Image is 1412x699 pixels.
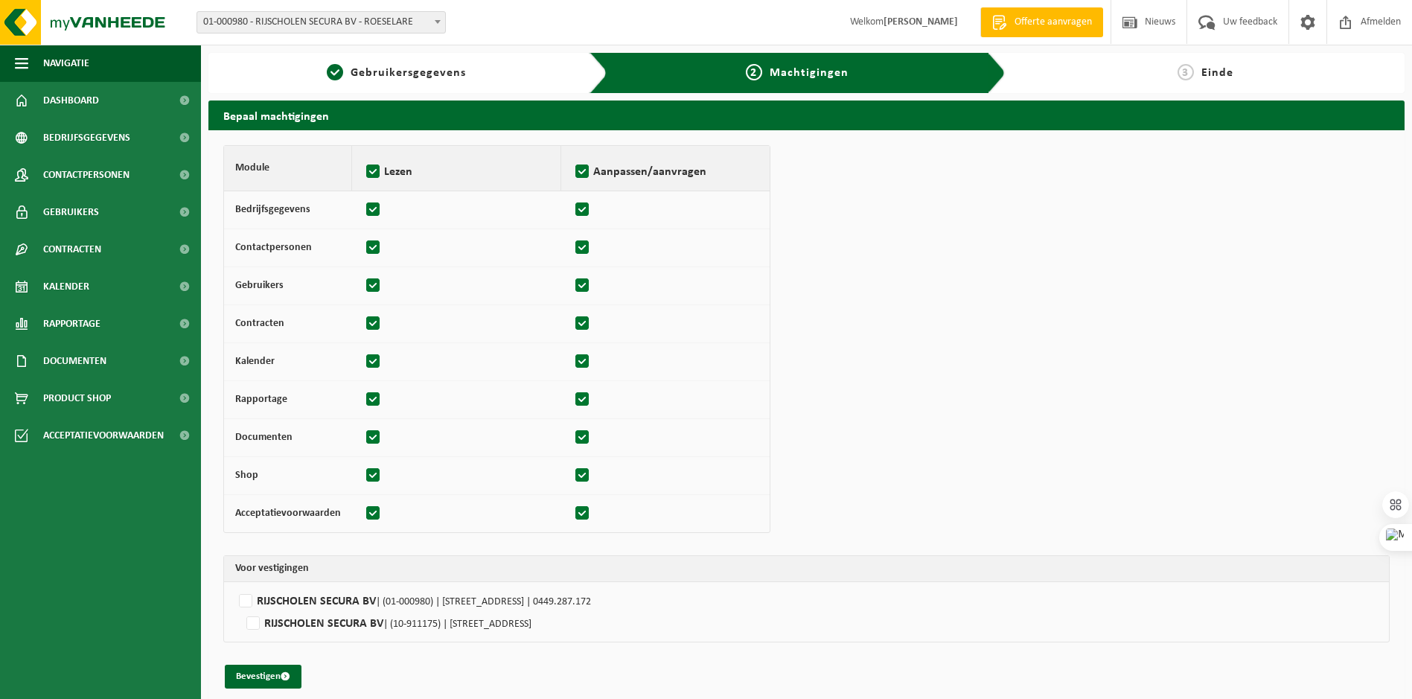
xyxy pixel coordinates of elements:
[235,280,284,291] strong: Gebruikers
[980,7,1103,37] a: Offerte aanvragen
[351,67,466,79] span: Gebruikersgegevens
[197,12,445,33] span: 01-000980 - RIJSCHOLEN SECURA BV - ROESELARE
[235,242,312,253] strong: Contactpersonen
[235,508,341,519] strong: Acceptatievoorwaarden
[746,64,762,80] span: 2
[770,67,849,79] span: Machtigingen
[43,305,100,342] span: Rapportage
[884,16,958,28] strong: [PERSON_NAME]
[43,194,99,231] span: Gebruikers
[363,161,549,183] label: Lezen
[235,204,310,215] strong: Bedrijfsgegevens
[43,45,89,82] span: Navigatie
[208,100,1405,130] h2: Bepaal machtigingen
[235,590,1378,612] label: RIJSCHOLEN SECURA BV
[235,356,275,367] strong: Kalender
[235,318,284,329] strong: Contracten
[235,432,293,443] strong: Documenten
[43,380,111,417] span: Product Shop
[224,556,1389,582] th: Voor vestigingen
[383,619,531,630] span: | (10-911175) | [STREET_ADDRESS]
[243,612,540,634] label: RIJSCHOLEN SECURA BV
[1011,15,1096,30] span: Offerte aanvragen
[376,596,591,607] span: | (01-000980) | [STREET_ADDRESS] | 0449.287.172
[1178,64,1194,80] span: 3
[225,665,301,689] button: Bevestigen
[43,417,164,454] span: Acceptatievoorwaarden
[235,394,287,405] strong: Rapportage
[43,119,130,156] span: Bedrijfsgegevens
[43,82,99,119] span: Dashboard
[224,146,352,191] th: Module
[43,268,89,305] span: Kalender
[1201,67,1233,79] span: Einde
[572,161,758,183] label: Aanpassen/aanvragen
[235,470,258,481] strong: Shop
[43,156,130,194] span: Contactpersonen
[197,11,446,33] span: 01-000980 - RIJSCHOLEN SECURA BV - ROESELARE
[43,342,106,380] span: Documenten
[327,64,343,80] span: 1
[216,64,578,82] a: 1Gebruikersgegevens
[43,231,101,268] span: Contracten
